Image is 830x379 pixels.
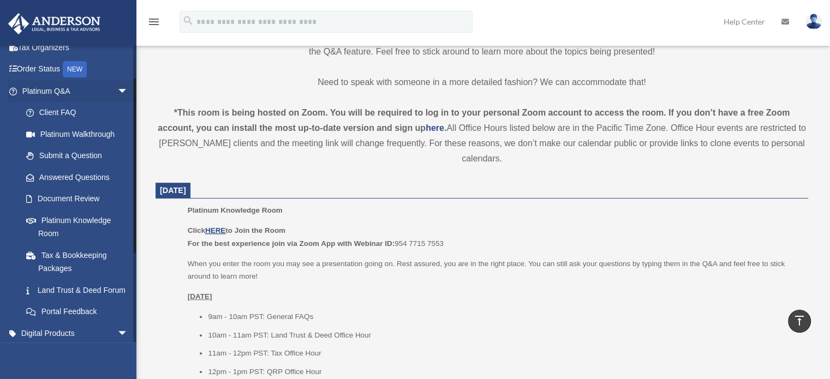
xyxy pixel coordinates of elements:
[15,145,145,167] a: Submit a Question
[117,322,139,345] span: arrow_drop_down
[5,13,104,34] img: Anderson Advisors Platinum Portal
[160,186,186,195] span: [DATE]
[15,301,145,323] a: Portal Feedback
[208,329,801,342] li: 10am - 11am PST: Land Trust & Deed Office Hour
[63,61,87,77] div: NEW
[147,19,160,28] a: menu
[15,188,145,210] a: Document Review
[188,239,395,248] b: For the best experience join via Zoom App with Webinar ID:
[188,257,801,283] p: When you enter the room you may see a presentation going on. Rest assured, you are in the right p...
[208,310,801,323] li: 9am - 10am PST: General FAQs
[205,226,225,234] a: HERE
[188,224,801,250] p: 954 7715 7553
[793,314,806,327] i: vertical_align_top
[15,244,145,279] a: Tax & Bookkeeping Packages
[188,226,285,234] b: Click to Join the Room
[8,37,145,58] a: Tax Organizers
[8,322,145,344] a: Digital Productsarrow_drop_down
[788,310,811,333] a: vertical_align_top
[208,365,801,378] li: 12pm - 1pm PST: QRP Office Hour
[8,58,145,81] a: Order StatusNEW
[444,123,446,133] strong: .
[188,206,283,214] span: Platinum Knowledge Room
[158,108,790,133] strong: *This room is being hosted on Zoom. You will be required to log in to your personal Zoom account ...
[426,123,444,133] a: here
[156,75,808,90] p: Need to speak with someone in a more detailed fashion? We can accommodate that!
[208,347,801,360] li: 11am - 12pm PST: Tax Office Hour
[15,102,145,124] a: Client FAQ
[805,14,822,29] img: User Pic
[15,123,145,145] a: Platinum Walkthrough
[188,292,212,300] u: [DATE]
[156,105,808,166] div: All Office Hours listed below are in the Pacific Time Zone. Office Hour events are restricted to ...
[8,80,145,102] a: Platinum Q&Aarrow_drop_down
[147,15,160,28] i: menu
[117,80,139,103] span: arrow_drop_down
[15,279,145,301] a: Land Trust & Deed Forum
[15,209,139,244] a: Platinum Knowledge Room
[15,166,145,188] a: Answered Questions
[182,15,194,27] i: search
